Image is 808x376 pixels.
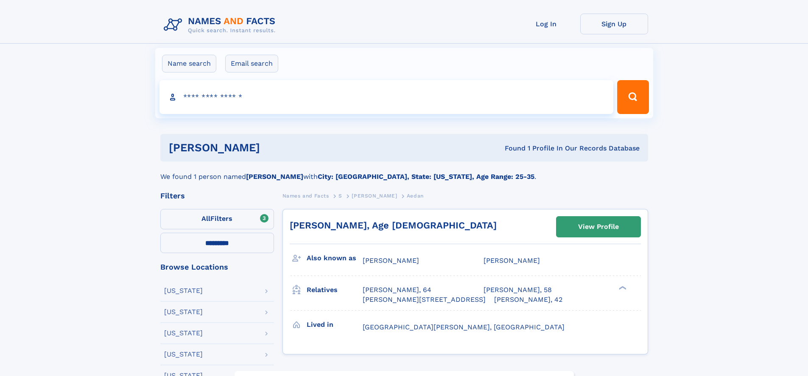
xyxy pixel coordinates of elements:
div: [US_STATE] [164,351,203,358]
a: [PERSON_NAME], 64 [363,285,431,295]
label: Email search [225,55,278,72]
div: Found 1 Profile In Our Records Database [382,144,640,153]
input: search input [159,80,614,114]
h1: [PERSON_NAME] [169,142,383,153]
label: Name search [162,55,216,72]
h3: Lived in [307,318,363,332]
div: Browse Locations [160,263,274,271]
div: We found 1 person named with . [160,162,648,182]
a: S [338,190,342,201]
b: City: [GEOGRAPHIC_DATA], State: [US_STATE], Age Range: 25-35 [318,173,534,181]
a: [PERSON_NAME] [352,190,397,201]
a: Sign Up [580,14,648,34]
a: View Profile [556,217,640,237]
span: [PERSON_NAME] [352,193,397,199]
a: Names and Facts [282,190,329,201]
img: Logo Names and Facts [160,14,282,36]
div: View Profile [578,217,619,237]
span: [GEOGRAPHIC_DATA][PERSON_NAME], [GEOGRAPHIC_DATA] [363,323,565,331]
a: Log In [512,14,580,34]
span: [PERSON_NAME] [484,256,540,265]
h3: Relatives [307,283,363,297]
div: [US_STATE] [164,309,203,315]
div: Filters [160,192,274,200]
a: [PERSON_NAME], 42 [494,295,562,304]
label: Filters [160,209,274,229]
span: All [201,214,210,223]
a: [PERSON_NAME], Age [DEMOGRAPHIC_DATA] [290,220,497,231]
div: [US_STATE] [164,330,203,337]
div: [US_STATE] [164,287,203,294]
b: [PERSON_NAME] [246,173,303,181]
span: [PERSON_NAME] [363,256,419,265]
span: S [338,193,342,199]
a: [PERSON_NAME][STREET_ADDRESS] [363,295,486,304]
div: ❯ [617,285,627,291]
h3: Also known as [307,251,363,265]
span: Aedan [407,193,424,199]
a: [PERSON_NAME], 58 [484,285,552,295]
button: Search Button [617,80,649,114]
